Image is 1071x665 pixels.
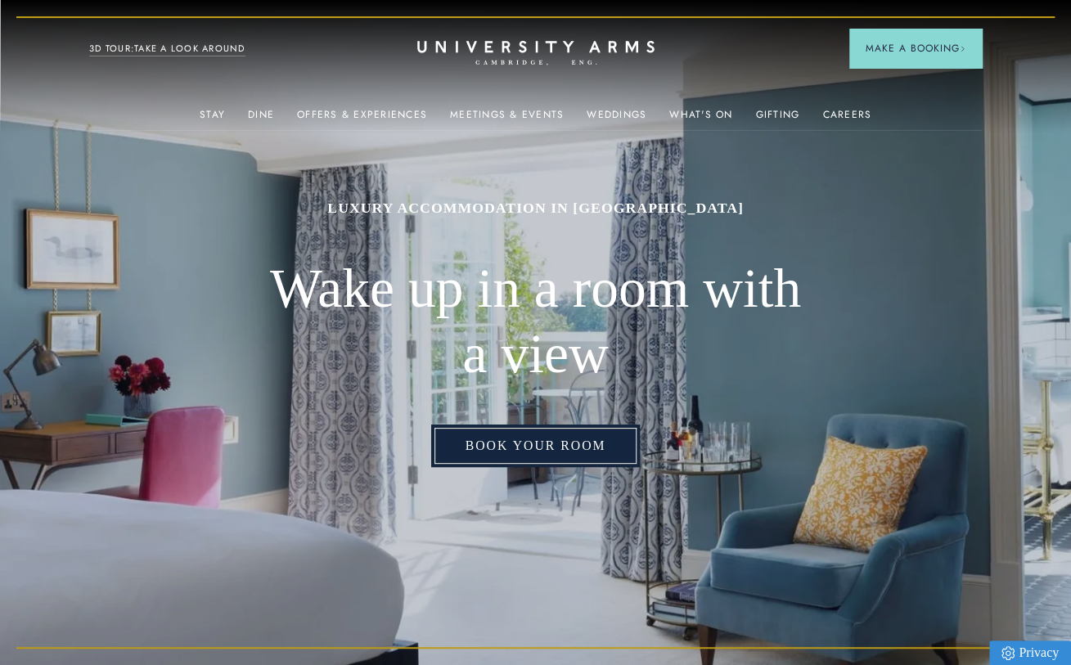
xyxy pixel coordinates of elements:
[822,109,871,130] a: Careers
[989,640,1071,665] a: Privacy
[960,46,965,52] img: Arrow icon
[417,41,655,66] a: Home
[669,109,732,130] a: What's On
[849,29,982,68] button: Make a BookingArrow icon
[268,256,803,388] h2: Wake up in a room with a view
[866,41,965,56] span: Make a Booking
[431,425,641,466] a: Book Your Room
[1001,646,1015,660] img: Privacy
[587,109,646,130] a: Weddings
[89,42,245,56] a: 3D TOUR:TAKE A LOOK AROUND
[200,109,225,130] a: Stay
[248,109,274,130] a: Dine
[756,109,800,130] a: Gifting
[297,109,427,130] a: Offers & Experiences
[268,198,803,218] h1: Luxury Accommodation in [GEOGRAPHIC_DATA]
[450,109,564,130] a: Meetings & Events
